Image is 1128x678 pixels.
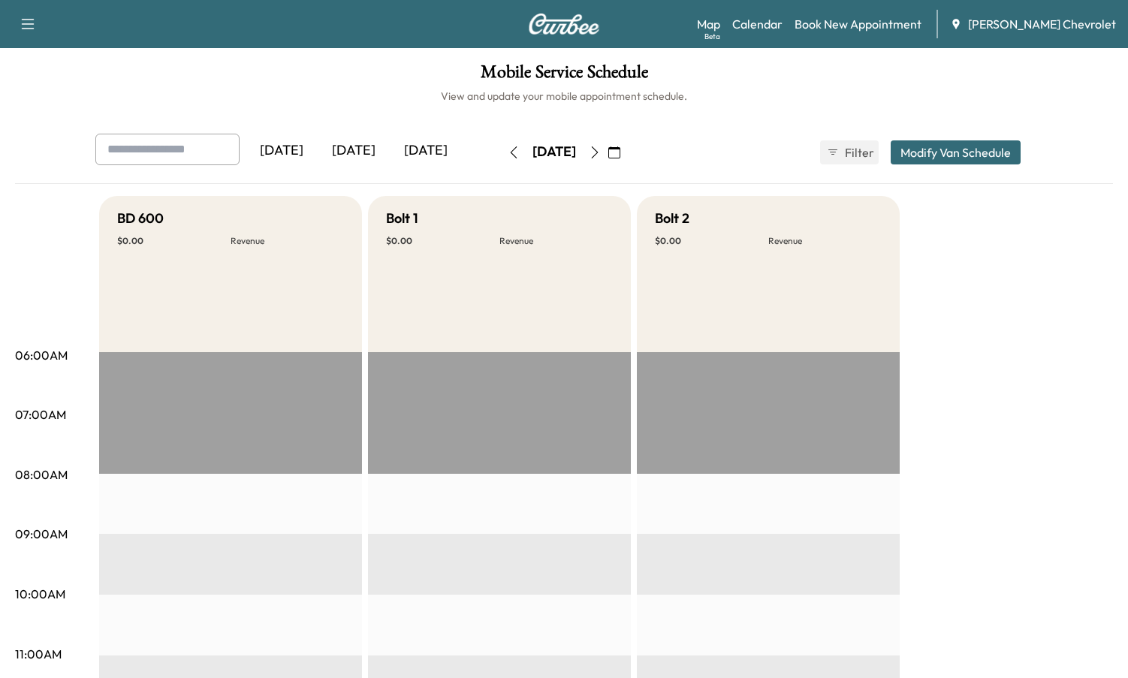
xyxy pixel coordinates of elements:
a: Calendar [732,15,783,33]
p: 08:00AM [15,466,68,484]
p: 07:00AM [15,405,66,423]
div: [DATE] [246,134,318,168]
span: [PERSON_NAME] Chevrolet [968,15,1116,33]
p: Revenue [499,235,613,247]
p: 11:00AM [15,645,62,663]
h5: Bolt 1 [386,208,418,229]
p: $ 0.00 [386,235,499,247]
p: 06:00AM [15,346,68,364]
h6: View and update your mobile appointment schedule. [15,89,1113,104]
p: Revenue [231,235,344,247]
h5: BD 600 [117,208,164,229]
a: MapBeta [697,15,720,33]
span: Filter [845,143,872,161]
p: Revenue [768,235,882,247]
div: [DATE] [532,143,576,161]
p: 09:00AM [15,525,68,543]
button: Filter [820,140,879,164]
div: [DATE] [390,134,462,168]
div: [DATE] [318,134,390,168]
h5: Bolt 2 [655,208,689,229]
div: Beta [704,31,720,42]
p: 10:00AM [15,585,65,603]
p: $ 0.00 [117,235,231,247]
p: $ 0.00 [655,235,768,247]
a: Book New Appointment [795,15,921,33]
h1: Mobile Service Schedule [15,63,1113,89]
img: Curbee Logo [528,14,600,35]
button: Modify Van Schedule [891,140,1021,164]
